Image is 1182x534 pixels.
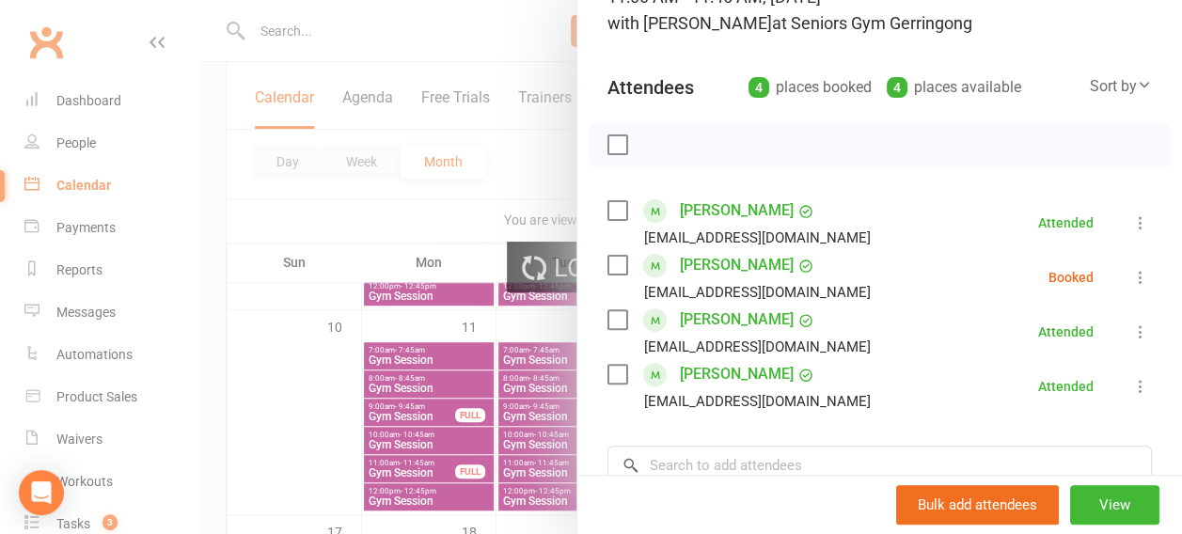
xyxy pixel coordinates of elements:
[1038,216,1094,229] div: Attended
[749,74,872,101] div: places booked
[1038,380,1094,393] div: Attended
[772,13,972,33] span: at Seniors Gym Gerringong
[680,196,794,226] a: [PERSON_NAME]
[680,250,794,280] a: [PERSON_NAME]
[19,470,64,515] div: Open Intercom Messenger
[644,226,871,250] div: [EMAIL_ADDRESS][DOMAIN_NAME]
[1048,271,1094,284] div: Booked
[896,485,1059,525] button: Bulk add attendees
[607,74,694,101] div: Attendees
[1070,485,1159,525] button: View
[1038,325,1094,338] div: Attended
[644,389,871,414] div: [EMAIL_ADDRESS][DOMAIN_NAME]
[680,305,794,335] a: [PERSON_NAME]
[644,335,871,359] div: [EMAIL_ADDRESS][DOMAIN_NAME]
[680,359,794,389] a: [PERSON_NAME]
[887,74,1021,101] div: places available
[1090,74,1152,99] div: Sort by
[607,446,1152,485] input: Search to add attendees
[607,13,772,33] span: with [PERSON_NAME]
[644,280,871,305] div: [EMAIL_ADDRESS][DOMAIN_NAME]
[887,77,907,98] div: 4
[749,77,769,98] div: 4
